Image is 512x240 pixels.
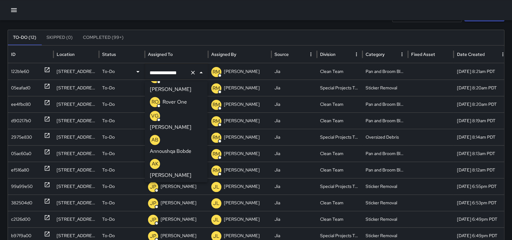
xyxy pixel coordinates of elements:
div: 10/6/2025, 8:21am PDT [453,63,509,80]
button: Date Created column menu [498,50,507,59]
div: Sticker Removal [362,211,408,227]
p: To-Do [102,63,115,80]
div: Status [102,51,116,57]
div: 10/6/2025, 8:20am PDT [453,80,509,96]
div: Assigned To [148,51,173,57]
div: Jia [271,145,317,162]
div: Jia [271,178,317,195]
p: JL [213,216,219,224]
div: 565 Clay Street [53,162,99,178]
p: JL [213,183,219,191]
p: [PERSON_NAME] [150,86,191,93]
p: [PERSON_NAME] [161,211,196,227]
div: 10/5/2025, 6:53pm PDT [453,195,509,211]
div: Clean Team [317,145,362,162]
p: JP [150,216,156,224]
p: JP [150,183,156,191]
div: 10/6/2025, 8:19am PDT [453,112,509,129]
button: Completed (99+) [78,30,129,45]
div: 05ac60a0 [11,146,31,162]
div: Special Projects Team [317,178,362,195]
p: To-Do [102,113,115,129]
div: 553-557 Clay Street [53,145,99,162]
div: Pan and Broom Block Faces [362,63,408,80]
div: 2975e830 [11,129,32,145]
p: To-Do [102,129,115,145]
div: Jia [271,112,317,129]
div: Clean Team [317,63,362,80]
div: Sticker Removal [362,195,408,211]
button: Division column menu [352,50,361,59]
div: 382504d0 [11,195,32,211]
button: Category column menu [398,50,406,59]
div: Clean Team [317,211,362,227]
p: [PERSON_NAME] [224,96,260,112]
button: Skipped (0) [41,30,78,45]
p: To-Do [102,211,115,227]
p: [PERSON_NAME] [224,195,260,211]
div: Clean Team [317,195,362,211]
p: [PERSON_NAME] [161,178,196,195]
div: 05eafad0 [11,80,30,96]
div: 122b1e60 [11,63,29,80]
p: RM [213,85,220,92]
p: To-Do [102,162,115,178]
p: To-Do [102,146,115,162]
p: AK [152,160,158,168]
p: [PERSON_NAME] [224,80,260,96]
p: [PERSON_NAME] [224,178,260,195]
p: [PERSON_NAME] [161,80,196,96]
div: 10/6/2025, 8:14am PDT [453,129,509,145]
div: 10/6/2025, 8:13am PDT [453,145,509,162]
div: Special Projects Team [317,80,362,96]
div: Pan and Broom Block Faces [362,162,408,178]
p: [PERSON_NAME] [224,211,260,227]
p: RM [213,134,220,141]
div: Clean Team [317,112,362,129]
div: Pan and Broom Block Faces [362,112,408,129]
p: RO [151,98,159,106]
div: ee4fbc80 [11,96,31,112]
button: Clear [188,68,197,77]
p: Rover One [163,98,187,106]
div: Clean Team [317,162,362,178]
p: AB [151,136,158,144]
p: [PERSON_NAME] [224,129,260,145]
div: Jia [271,63,317,80]
div: Special Projects Team [317,129,362,145]
div: 10/6/2025, 8:20am PDT [453,96,509,112]
div: Source [275,51,289,57]
div: 39 Sutter Street [53,211,99,227]
div: Fixed Asset [411,51,435,57]
div: Pan and Broom Block Faces [362,96,408,112]
div: 410 California Street [53,129,99,145]
p: RM [213,101,220,109]
p: RM [213,117,220,125]
div: 121 Spear Street [53,96,99,112]
p: RM [213,167,220,174]
p: JP [150,200,156,207]
p: RM [213,150,220,158]
div: Assigned By [211,51,236,57]
button: Close [197,68,206,77]
div: 10/5/2025, 6:49pm PDT [453,211,509,227]
p: To-Do [102,80,115,96]
div: Jia [271,211,317,227]
p: To-Do [102,195,115,211]
p: JP [150,232,156,240]
button: To-Do (12) [8,30,41,45]
div: 99 Howard Street [53,63,99,80]
div: d90217b0 [11,113,31,129]
p: [PERSON_NAME] [224,162,260,178]
div: ID [11,51,15,57]
div: Jia [271,195,317,211]
p: [PERSON_NAME] [224,146,260,162]
div: 544 Market Street [53,178,99,195]
div: Jia [271,162,317,178]
div: 99 Howard Street [53,80,99,96]
div: c2126d00 [11,211,30,227]
p: [PERSON_NAME] [150,123,191,131]
p: JL [213,232,219,240]
div: Category [366,51,385,57]
p: To-Do [102,178,115,195]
